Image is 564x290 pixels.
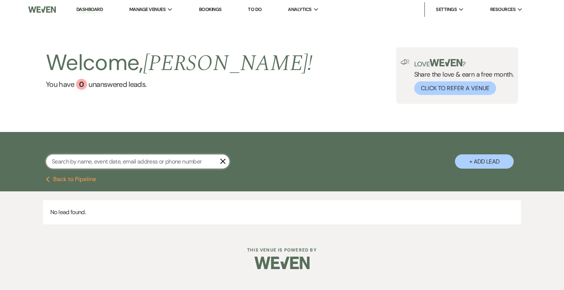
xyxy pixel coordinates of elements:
[129,6,166,13] span: Manage Venues
[43,200,521,224] p: No lead found.
[410,59,514,95] div: Share the love & earn a free month.
[28,2,56,17] img: Weven Logo
[76,79,87,90] div: 0
[254,250,310,276] img: Weven Logo
[46,154,229,169] input: Search by name, event date, email address or phone number
[490,6,516,13] span: Resources
[430,59,462,66] img: weven-logo-green.svg
[199,6,222,12] a: Bookings
[46,176,96,182] button: Back to Pipeline
[46,47,313,79] h2: Welcome,
[401,59,410,65] img: loud-speaker-illustration.svg
[288,6,311,13] span: Analytics
[455,154,514,169] button: + Add Lead
[414,81,496,95] button: Click to Refer a Venue
[436,6,457,13] span: Settings
[414,59,514,67] p: Love ?
[76,6,103,13] a: Dashboard
[248,6,261,12] a: To Do
[143,47,313,80] span: [PERSON_NAME] !
[46,79,313,90] a: You have 0 unanswered leads.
